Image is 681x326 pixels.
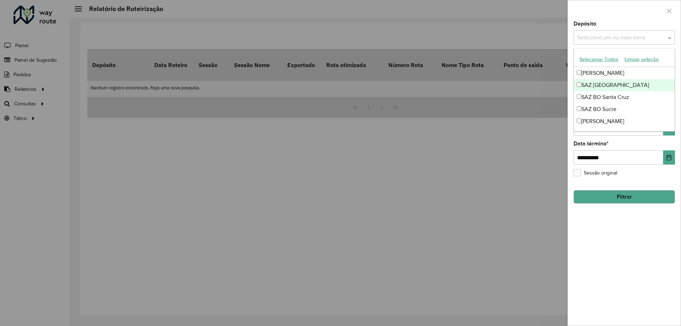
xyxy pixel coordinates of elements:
[574,139,609,148] label: Data término
[574,91,675,103] div: SAZ BO Santa Cruz
[621,54,662,65] button: Limpar seleção
[574,48,675,132] ng-dropdown-panel: Options list
[574,103,675,115] div: SAZ BO Sucre
[574,20,596,28] label: Depósito
[663,150,675,165] button: Choose Date
[576,54,621,65] button: Selecionar Todos
[574,190,675,204] button: Filtrar
[574,79,675,91] div: SAZ [GEOGRAPHIC_DATA]
[574,169,617,177] label: Sessão original
[574,115,675,127] div: [PERSON_NAME]
[574,67,675,79] div: [PERSON_NAME]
